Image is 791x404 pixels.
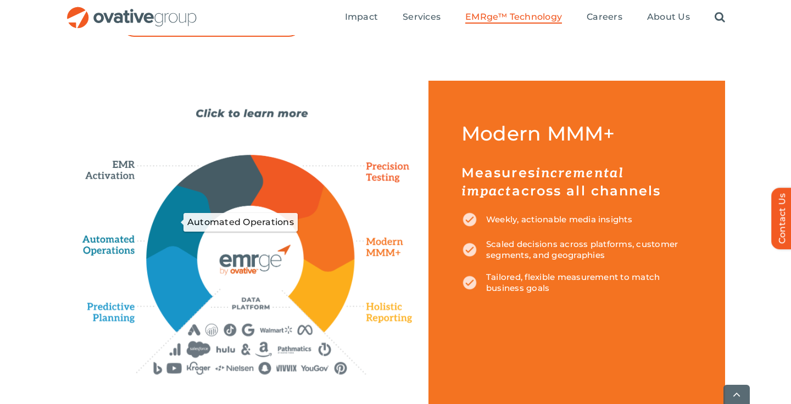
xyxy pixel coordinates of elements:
path: Automated Operations [147,186,214,259]
span: Services [403,12,441,23]
p: Weekly, actionable media insights [461,211,692,228]
path: Automated Operations [82,223,140,256]
a: Services [403,12,441,24]
span: About Us [647,12,690,23]
span: incremental impact [461,165,624,199]
path: Predictive Planning [147,246,212,330]
path: Holistic Reporting [288,259,354,332]
span: Impact [345,12,378,23]
img: mmm.png [461,211,478,228]
p: Scaled decisions across platforms, customer segments, and geographies [461,239,692,261]
img: mmm.png [461,242,478,258]
div: Modern MMM+ [461,125,692,153]
a: Impact [345,12,378,24]
a: Careers [587,12,622,24]
path: Holistic Reporting [360,300,413,325]
path: Precision Testing [250,155,324,221]
path: EMR Activation [82,143,146,181]
path: Precision Testing [352,158,413,187]
p: Tailored, flexible measurement to match business goals [461,272,692,294]
a: EMRge™ Technology [465,12,562,24]
path: EMERGE Technology [197,205,303,312]
span: Careers [587,12,622,23]
path: Modern MMM+ [356,232,411,265]
a: About Us [647,12,690,24]
path: EMR Activation [177,155,263,220]
span: EMRge™ Technology [465,12,562,23]
img: mmm.png [461,274,478,291]
a: Search [715,12,725,24]
path: Predictive Planning [88,297,155,328]
a: OG_Full_horizontal_RGB [66,5,198,16]
h5: Measures across all channels [461,164,692,200]
path: Modern MMM+ [289,185,355,271]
